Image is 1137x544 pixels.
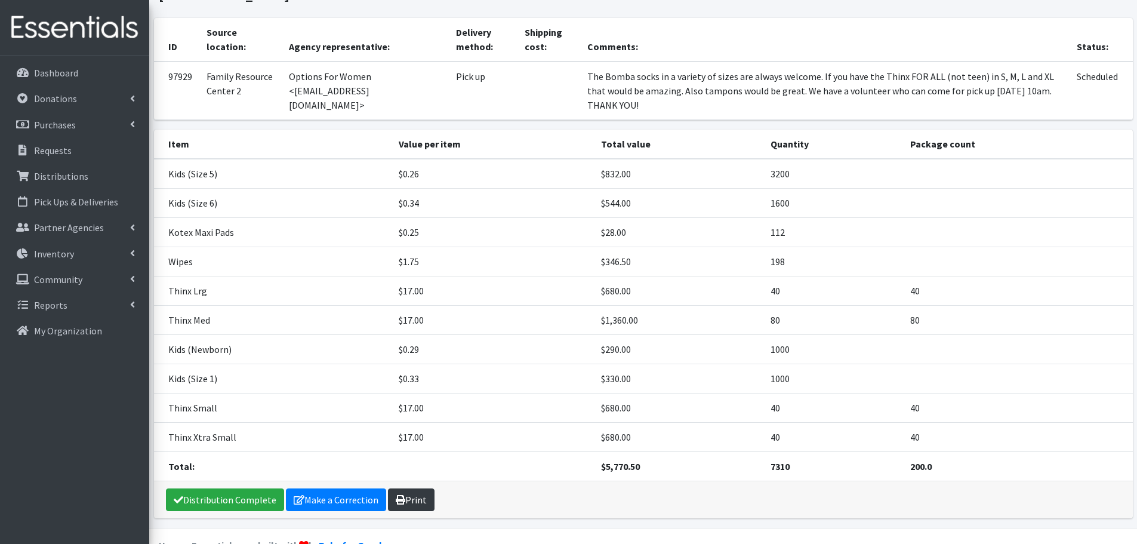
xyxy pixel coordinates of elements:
[34,119,76,131] p: Purchases
[903,394,1133,423] td: 40
[154,423,392,452] td: Thinx Xtra Small
[763,423,903,452] td: 40
[594,159,763,189] td: $832.00
[594,394,763,423] td: $680.00
[34,299,67,311] p: Reports
[763,189,903,218] td: 1600
[5,61,144,85] a: Dashboard
[34,145,72,156] p: Requests
[594,247,763,276] td: $346.50
[5,87,144,110] a: Donations
[34,222,104,233] p: Partner Agencies
[34,248,74,260] p: Inventory
[763,306,903,335] td: 80
[388,488,435,511] a: Print
[154,364,392,394] td: Kids (Size 1)
[154,130,392,159] th: Item
[154,218,392,247] td: Kotex Maxi Pads
[282,62,449,120] td: Options For Women <[EMAIL_ADDRESS][DOMAIN_NAME]>
[594,276,763,306] td: $680.00
[910,460,932,472] strong: 200.0
[199,18,282,62] th: Source location:
[594,306,763,335] td: $1,360.00
[392,159,594,189] td: $0.26
[199,62,282,120] td: Family Resource Center 2
[594,364,763,394] td: $330.00
[449,18,517,62] th: Delivery method:
[34,196,118,208] p: Pick Ups & Deliveries
[154,306,392,335] td: Thinx Med
[166,488,284,511] a: Distribution Complete
[903,423,1133,452] td: 40
[34,67,78,79] p: Dashboard
[154,189,392,218] td: Kids (Size 6)
[34,93,77,105] p: Donations
[594,335,763,364] td: $290.00
[154,276,392,306] td: Thinx Lrg
[763,394,903,423] td: 40
[34,273,82,285] p: Community
[154,247,392,276] td: Wipes
[5,216,144,239] a: Partner Agencies
[5,8,144,48] img: HumanEssentials
[771,460,790,472] strong: 7310
[34,325,102,337] p: My Organization
[763,130,903,159] th: Quantity
[1070,18,1132,62] th: Status:
[763,335,903,364] td: 1000
[903,130,1133,159] th: Package count
[449,62,517,120] td: Pick up
[282,18,449,62] th: Agency representative:
[392,306,594,335] td: $17.00
[5,293,144,317] a: Reports
[594,189,763,218] td: $544.00
[392,423,594,452] td: $17.00
[5,164,144,188] a: Distributions
[392,218,594,247] td: $0.25
[392,364,594,394] td: $0.33
[763,159,903,189] td: 3200
[763,247,903,276] td: 198
[517,18,580,62] th: Shipping cost:
[763,276,903,306] td: 40
[392,394,594,423] td: $17.00
[903,276,1133,306] td: 40
[5,190,144,214] a: Pick Ups & Deliveries
[580,18,1070,62] th: Comments:
[392,189,594,218] td: $0.34
[168,460,195,472] strong: Total:
[594,218,763,247] td: $28.00
[392,130,594,159] th: Value per item
[5,268,144,291] a: Community
[392,247,594,276] td: $1.75
[5,113,144,137] a: Purchases
[5,139,144,162] a: Requests
[154,159,392,189] td: Kids (Size 5)
[392,276,594,306] td: $17.00
[601,460,640,472] strong: $5,770.50
[763,218,903,247] td: 112
[763,364,903,394] td: 1000
[903,306,1133,335] td: 80
[286,488,386,511] a: Make a Correction
[5,242,144,266] a: Inventory
[594,130,763,159] th: Total value
[1070,62,1132,120] td: Scheduled
[594,423,763,452] td: $680.00
[154,335,392,364] td: Kids (Newborn)
[154,62,199,120] td: 97929
[154,394,392,423] td: Thinx Small
[5,319,144,343] a: My Organization
[34,170,88,182] p: Distributions
[580,62,1070,120] td: The Bomba socks in a variety of sizes are always welcome. If you have the Thinx FOR ALL (not teen...
[154,18,199,62] th: ID
[392,335,594,364] td: $0.29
